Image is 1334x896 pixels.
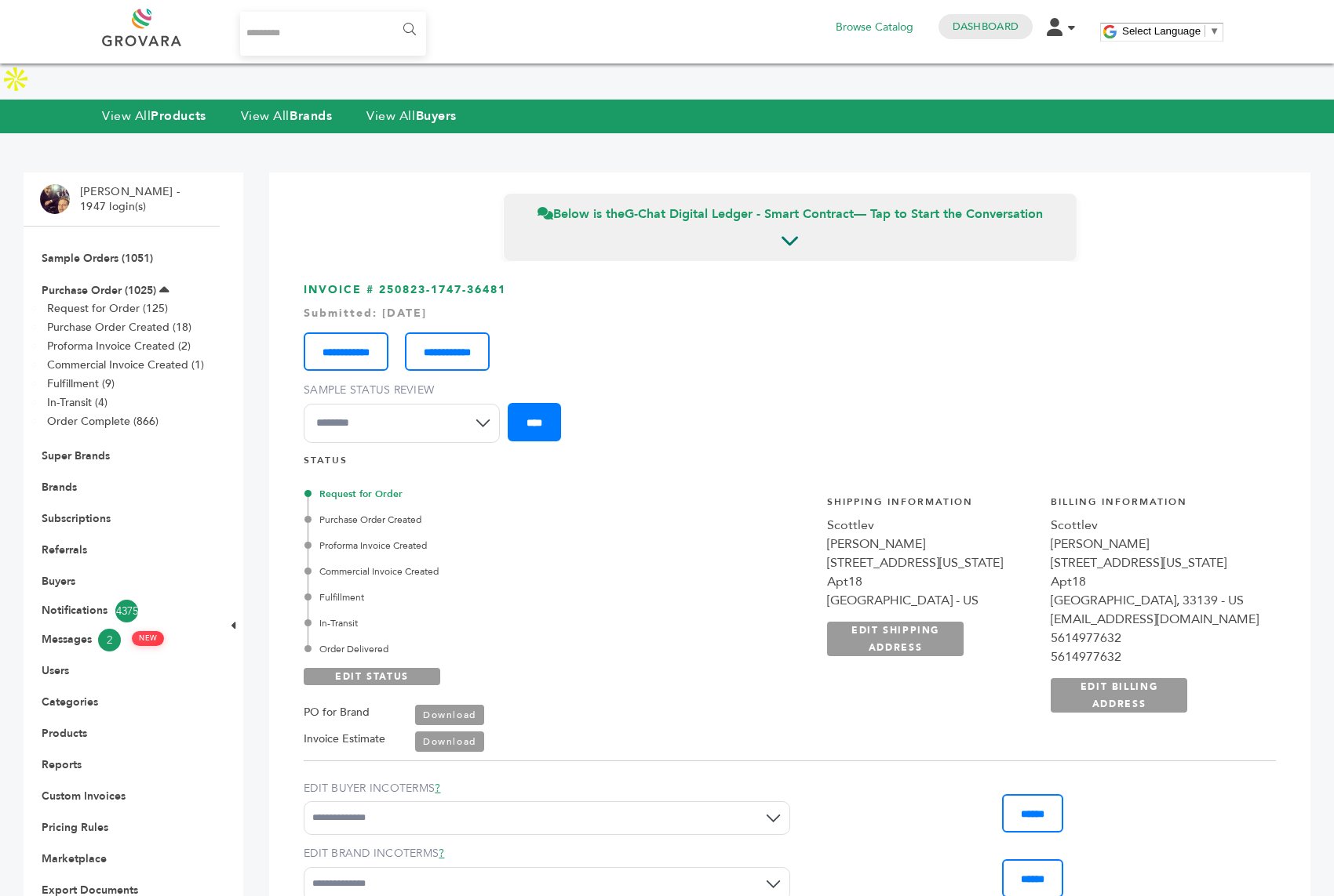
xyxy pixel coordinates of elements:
div: [GEOGRAPHIC_DATA], 33139 - US [1051,591,1259,610]
a: Users [42,663,69,678]
a: Purchase Order (1025) [42,283,156,298]
a: Commercial Invoice Created (1) [47,357,204,372]
li: [PERSON_NAME] - 1947 login(s) [80,184,184,215]
a: Custom Invoices [42,789,126,803]
label: Sample Status Review [304,383,508,398]
div: [PERSON_NAME] [1051,535,1259,553]
h4: STATUS [304,454,1276,475]
span: Select Language [1122,25,1201,37]
span: NEW [132,631,164,646]
a: Subscriptions [42,511,111,526]
a: Referrals [42,542,87,557]
a: EDIT STATUS [304,668,440,685]
a: Fulfillment (9) [47,376,115,391]
span: ​ [1205,25,1205,37]
div: Purchase Order Created [308,513,644,527]
a: Products [42,726,87,741]
a: Marketplace [42,851,107,866]
label: PO for Brand [304,703,370,722]
a: ? [435,781,440,796]
a: Sample Orders (1051) [42,251,153,266]
a: View AllProducts [102,107,206,125]
a: Proforma Invoice Created (2) [47,339,191,354]
a: EDIT BILLING ADDRESS [1051,678,1187,713]
a: Download [415,705,484,725]
a: Download [415,731,484,752]
div: Submitted: [DATE] [304,306,1276,321]
div: [STREET_ADDRESS][US_STATE] [827,553,1035,572]
div: Apt18 [1051,572,1259,591]
h4: Billing Information [1051,495,1259,517]
div: Scottlev [827,516,1035,535]
h3: INVOICE # 250823-1747-36481 [304,282,1276,454]
div: Fulfillment [308,590,644,604]
a: Purchase Order Created (18) [47,320,191,335]
a: Reports [42,757,82,772]
a: Categories [42,695,98,709]
div: Order Delivered [308,642,644,656]
div: Scottlev [1051,516,1259,535]
div: [PERSON_NAME] [827,535,1035,553]
a: In-Transit (4) [47,395,108,410]
a: Browse Catalog [836,19,913,36]
span: ▼ [1209,25,1219,37]
a: Pricing Rules [42,820,108,835]
div: In-Transit [308,616,644,630]
a: Request for Order (125) [47,301,168,316]
span: Below is the — Tap to Start the Conversation [538,205,1043,223]
div: Proforma Invoice Created [308,539,644,553]
a: View AllBuyers [366,107,457,125]
div: Apt18 [827,572,1035,591]
div: Commercial Invoice Created [308,564,644,579]
label: Invoice Estimate [304,730,385,749]
div: Request for Order [308,487,644,501]
strong: Brands [290,107,332,125]
a: Messages2 NEW [42,629,202,651]
a: View AllBrands [241,107,333,125]
div: [GEOGRAPHIC_DATA] - US [827,591,1035,610]
a: Notifications4375 [42,600,202,622]
a: Order Complete (866) [47,414,159,429]
a: ? [439,846,444,861]
strong: Products [151,107,206,125]
a: Buyers [42,574,75,589]
span: 4375 [115,600,138,622]
div: 5614977632 [1051,629,1259,648]
a: Super Brands [42,448,110,463]
span: 2 [98,629,121,651]
label: EDIT BRAND INCOTERMS [304,846,790,862]
label: EDIT BUYER INCOTERMS [304,781,790,796]
a: Dashboard [953,20,1019,34]
a: Select Language​ [1122,25,1219,37]
div: [EMAIL_ADDRESS][DOMAIN_NAME] [1051,610,1259,629]
strong: G-Chat Digital Ledger - Smart Contract [625,205,854,223]
strong: Buyers [416,107,457,125]
div: [STREET_ADDRESS][US_STATE] [1051,553,1259,572]
input: Search... [240,12,426,56]
a: Brands [42,480,77,495]
h4: Shipping Information [827,495,1035,517]
div: 5614977632 [1051,648,1259,666]
a: EDIT SHIPPING ADDRESS [827,622,964,656]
